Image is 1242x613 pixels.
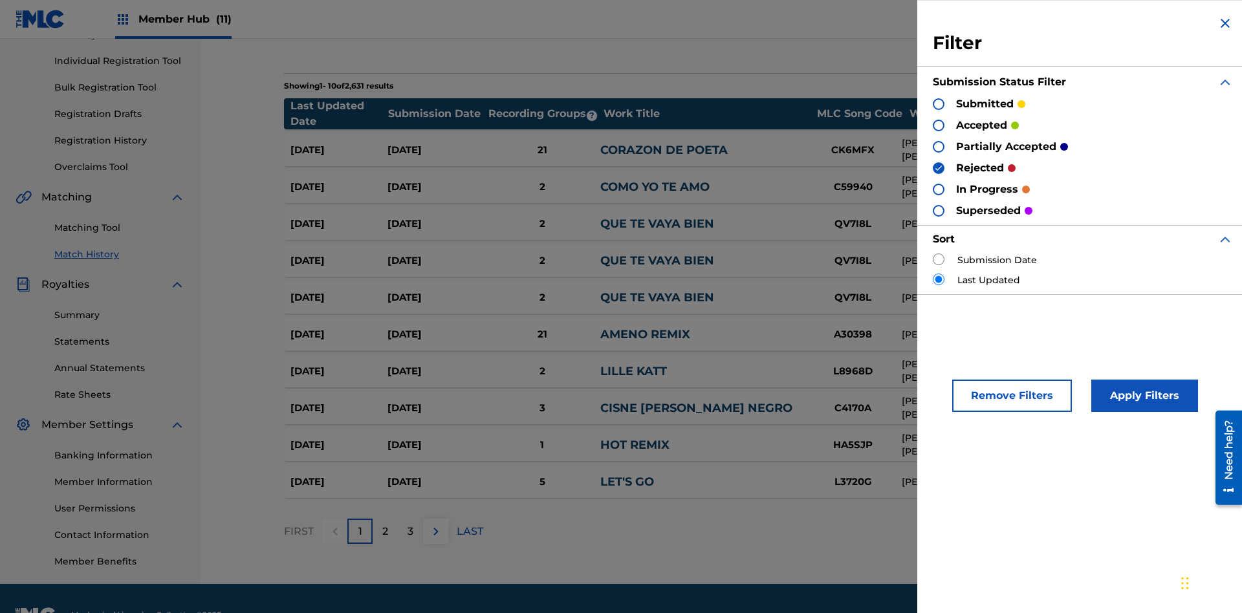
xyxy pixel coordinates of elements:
span: Matching [41,189,92,205]
div: QV7I8L [805,290,902,305]
a: Contact Information [54,528,185,542]
div: [PERSON_NAME] [902,475,1106,489]
div: QV7I8L [805,253,902,268]
div: [DATE] [290,364,387,379]
div: Drag [1181,564,1189,603]
a: LET'S GO [600,475,654,489]
p: superseded [956,203,1021,219]
div: [DATE] [387,253,485,268]
div: Last Updated Date [290,98,387,129]
label: Submission Date [957,253,1037,267]
a: Statements [54,335,185,349]
div: L8968D [805,364,902,379]
div: [DATE] [290,401,387,416]
div: Work Title [604,106,811,122]
div: [DATE] [387,438,485,453]
img: Top Rightsholders [115,12,131,27]
div: [PERSON_NAME], [PERSON_NAME], [PERSON_NAME], [PERSON_NAME] [902,431,1106,458]
p: in progress [956,182,1018,197]
div: [DATE] [290,143,387,158]
div: 2 [484,290,600,305]
strong: Sort [933,233,955,245]
a: Overclaims Tool [54,160,185,174]
img: checkbox [934,164,943,173]
div: CK6MFX [805,143,902,158]
div: [DATE] [290,180,387,195]
div: [DATE] [290,438,387,453]
div: 2 [484,253,600,268]
div: [PERSON_NAME] BEIGBEDER [PERSON_NAME] [PERSON_NAME] [902,136,1106,164]
img: expand [1217,74,1233,90]
div: [DATE] [387,401,485,416]
p: FIRST [284,524,314,539]
div: [PERSON_NAME] BEIGBEDER [PERSON_NAME] [PERSON_NAME] [902,173,1106,200]
span: Royalties [41,277,89,292]
div: [DATE] [290,253,387,268]
a: Member Benefits [54,555,185,568]
div: [PERSON_NAME], [PERSON_NAME] [902,328,1106,341]
img: expand [169,277,185,292]
h3: Filter [933,32,1233,55]
div: [DATE] [387,475,485,489]
a: Banking Information [54,449,185,462]
button: Apply Filters [1091,380,1198,412]
img: expand [169,189,185,205]
a: QUE TE VAYA BIEN [600,253,714,268]
div: MLC Song Code [811,106,908,122]
div: [DATE] [387,217,485,231]
strong: Submission Status Filter [933,76,1066,88]
a: Summary [54,308,185,322]
span: Member Settings [41,417,133,433]
label: Last Updated [957,274,1020,287]
div: HA5SJP [805,438,902,453]
p: 3 [408,524,413,539]
a: Matching Tool [54,221,185,235]
iframe: Resource Center [1206,405,1242,511]
a: LILLE KATT [600,364,667,378]
div: 1 [484,438,600,453]
a: Rate Sheets [54,388,185,402]
p: Showing 1 - 10 of 2,631 results [284,80,393,92]
a: QUE TE VAYA BIEN [600,217,714,231]
div: [DATE] [387,290,485,305]
p: 2 [382,524,388,539]
a: QUE TE VAYA BIEN [600,290,714,305]
span: ? [587,111,597,121]
img: close [1217,16,1233,31]
div: C59940 [805,180,902,195]
div: A30398 [805,327,902,342]
div: C4170A [805,401,902,416]
img: expand [169,417,185,433]
iframe: Chat Widget [1177,551,1242,613]
p: partially accepted [956,139,1056,155]
div: 21 [484,143,600,158]
div: [PERSON_NAME], [PERSON_NAME] [PERSON_NAME], [PERSON_NAME] [902,358,1106,385]
div: 21 [484,327,600,342]
div: [PERSON_NAME] BEIGBEDER [PERSON_NAME] [PERSON_NAME] [902,394,1106,422]
div: 2 [484,364,600,379]
div: Submission Date [388,106,485,122]
div: [DATE] [290,290,387,305]
p: 1 [358,524,362,539]
div: QV7I8L [805,217,902,231]
p: submitted [956,96,1014,112]
p: rejected [956,160,1004,176]
button: Remove Filters [952,380,1072,412]
a: HOT REMIX [600,438,670,452]
div: [DATE] [290,217,387,231]
img: expand [1217,231,1233,247]
p: LAST [457,524,483,539]
div: L3720G [805,475,902,489]
div: Recording Groups [486,106,603,122]
a: Registration History [54,134,185,147]
a: Match History [54,248,185,261]
div: [PERSON_NAME] [902,291,1106,305]
div: [DATE] [387,143,485,158]
div: [DATE] [387,327,485,342]
a: CISNE [PERSON_NAME] NEGRO [600,401,792,415]
a: Member Information [54,475,185,489]
span: (11) [216,13,232,25]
